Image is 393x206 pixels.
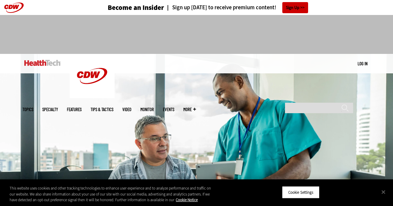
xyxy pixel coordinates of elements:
a: MonITor [140,107,154,112]
span: More [183,107,196,112]
a: Features [67,107,82,112]
a: Sign Up [282,2,308,13]
img: Home [24,60,61,66]
button: Close [377,185,390,199]
button: Cookie Settings [282,186,319,199]
a: Events [163,107,174,112]
a: More information about your privacy [176,197,198,202]
h3: Become an Insider [108,4,164,11]
span: Topics [22,107,33,112]
img: Home [70,54,115,98]
a: CDW [70,93,115,100]
a: Video [122,107,131,112]
a: Become an Insider [85,4,164,11]
a: Sign up [DATE] to receive premium content! [164,5,276,10]
span: Specialty [42,107,58,112]
div: This website uses cookies and other tracking technologies to enhance user experience and to analy... [10,185,216,203]
div: User menu [358,60,367,67]
a: Log in [358,61,367,66]
iframe: advertisement [87,21,306,48]
a: Tips & Tactics [91,107,113,112]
